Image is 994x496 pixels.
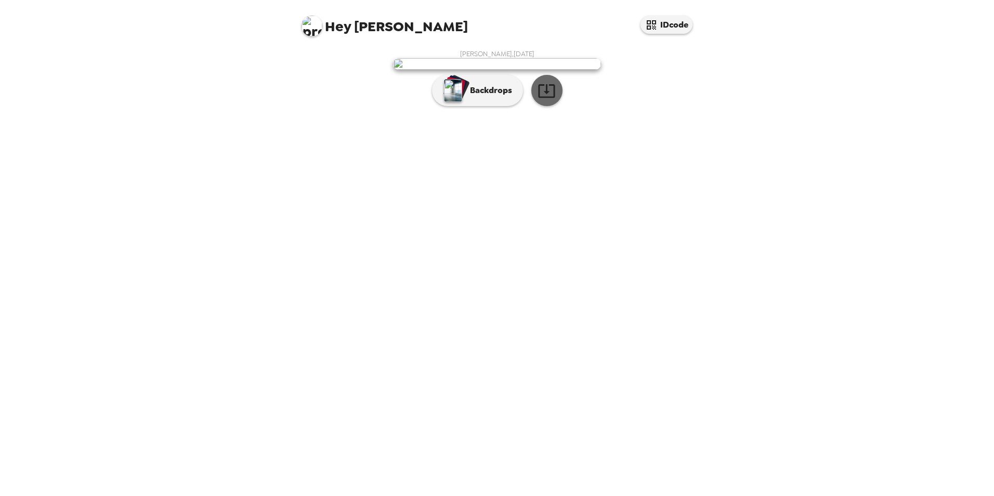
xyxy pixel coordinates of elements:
[393,58,601,70] img: user
[460,49,534,58] span: [PERSON_NAME] , [DATE]
[302,10,468,34] span: [PERSON_NAME]
[302,16,322,36] img: profile pic
[325,17,351,36] span: Hey
[465,84,512,97] p: Backdrops
[640,16,692,34] button: IDcode
[432,75,523,106] button: Backdrops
